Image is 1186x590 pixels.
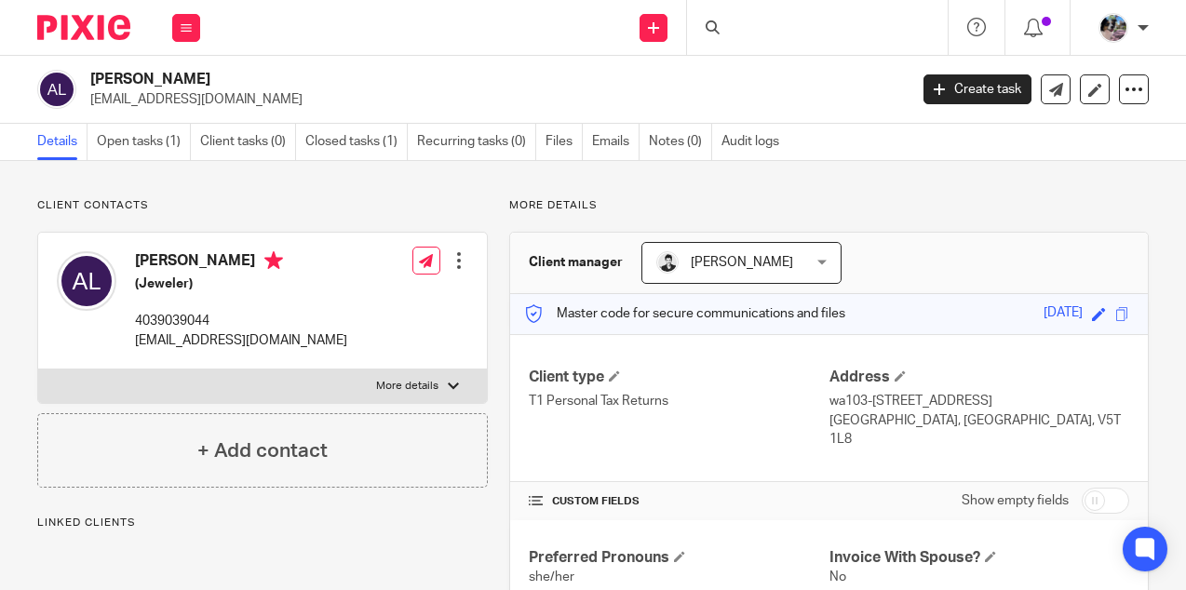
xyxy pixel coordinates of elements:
a: Audit logs [721,124,788,160]
a: Client tasks (0) [200,124,296,160]
span: [PERSON_NAME] [691,256,793,269]
h4: + Add contact [197,436,328,465]
p: More details [509,198,1149,213]
a: Emails [592,124,640,160]
p: 4039039044 [135,312,347,330]
p: [EMAIL_ADDRESS][DOMAIN_NAME] [90,90,896,109]
h5: (Jeweler) [135,275,347,293]
h2: [PERSON_NAME] [90,70,735,89]
h4: CUSTOM FIELDS [529,494,829,509]
p: T1 Personal Tax Returns [529,392,829,410]
a: Notes (0) [649,124,712,160]
h4: Invoice With Spouse? [829,548,1129,568]
a: Recurring tasks (0) [417,124,536,160]
p: [GEOGRAPHIC_DATA], [GEOGRAPHIC_DATA], V5T 1L8 [829,411,1129,449]
span: No [829,570,846,583]
img: Screen%20Shot%202020-06-25%20at%209.49.30%20AM.png [1098,13,1128,43]
h4: [PERSON_NAME] [135,251,347,275]
div: [DATE] [1044,303,1083,325]
p: Master code for secure communications and files [524,304,845,323]
h4: Preferred Pronouns [529,548,829,568]
img: squarehead.jpg [656,251,679,274]
a: Open tasks (1) [97,124,191,160]
i: Primary [264,251,283,270]
img: Pixie [37,15,130,40]
img: svg%3E [37,70,76,109]
a: Details [37,124,88,160]
h3: Client manager [529,253,623,272]
a: Files [546,124,583,160]
h4: Address [829,368,1129,387]
p: Linked clients [37,516,488,530]
a: Create task [923,74,1031,104]
label: Show empty fields [962,491,1069,510]
img: svg%3E [57,251,116,311]
h4: Client type [529,368,829,387]
p: More details [376,379,438,394]
a: Closed tasks (1) [305,124,408,160]
span: she/her [529,570,574,583]
p: [EMAIL_ADDRESS][DOMAIN_NAME] [135,331,347,350]
p: wa103-[STREET_ADDRESS] [829,392,1129,410]
p: Client contacts [37,198,488,213]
